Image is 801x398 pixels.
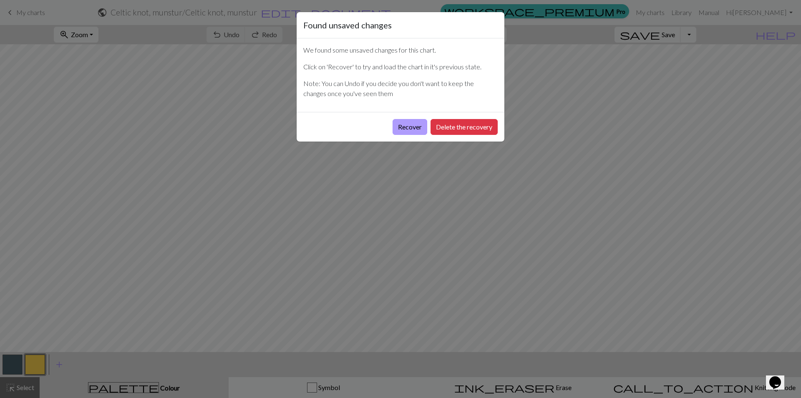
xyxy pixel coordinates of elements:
p: We found some unsaved changes for this chart. [303,45,498,55]
p: Click on 'Recover' to try and load the chart in it's previous state. [303,62,498,72]
button: Recover [393,119,427,135]
p: Note: You can Undo if you decide you don't want to keep the changes once you've seen them [303,79,498,99]
iframe: chat widget [766,365,793,390]
button: Delete the recovery [431,119,498,135]
h5: Found unsaved changes [303,19,392,31]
